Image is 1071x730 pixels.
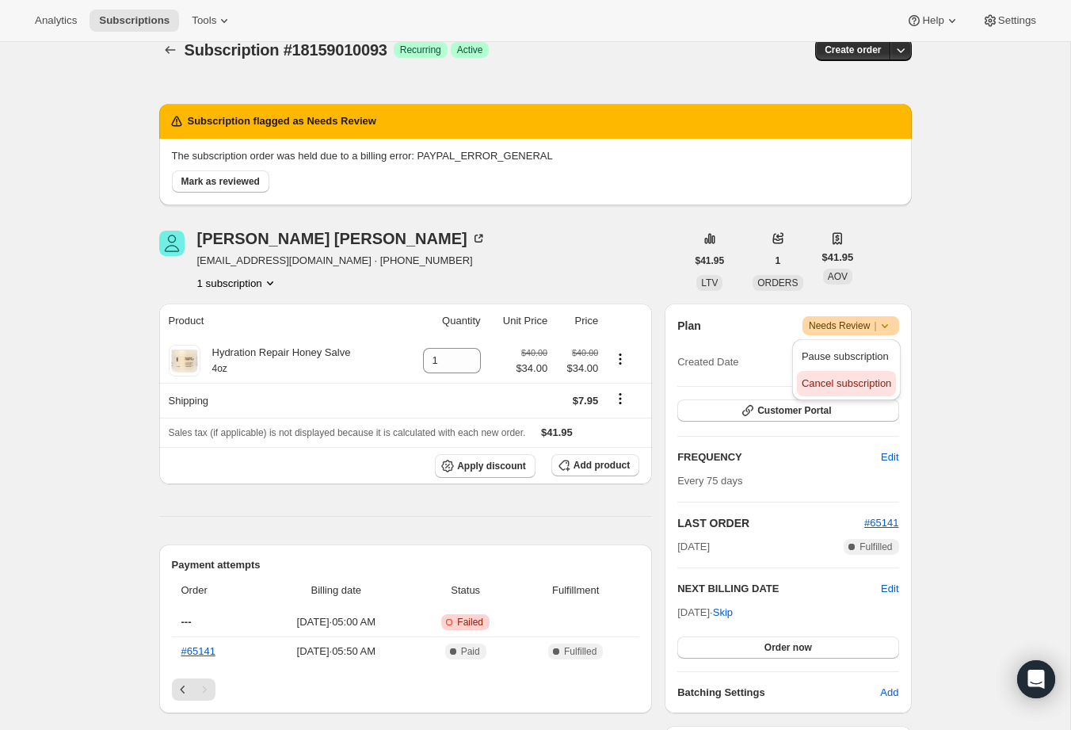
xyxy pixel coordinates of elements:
span: Status [419,583,512,598]
span: $41.95 [696,254,725,267]
button: Pause subscription [797,344,896,369]
button: Edit [871,445,908,470]
button: Customer Portal [677,399,898,422]
th: Unit Price [486,304,553,338]
p: The subscription order was held due to a billing error: PAYPAL_ERROR_GENERAL [172,148,899,164]
h2: Payment attempts [172,557,640,573]
span: [DATE] [677,539,710,555]
div: [PERSON_NAME] [PERSON_NAME] [197,231,486,247]
span: [DATE] · [677,606,733,618]
span: Add [880,685,898,701]
h2: Plan [677,318,701,334]
button: $41.95 [686,250,734,272]
button: Subscriptions [90,10,179,32]
button: Create order [815,39,890,61]
span: Help [922,14,943,27]
span: 1 [776,254,781,267]
span: $34.00 [557,361,598,376]
span: Mary Ellen Sawh [159,231,185,256]
div: Open Intercom Messenger [1017,660,1055,698]
span: Tools [192,14,216,27]
small: $40.00 [521,348,547,357]
span: Edit [881,449,898,465]
button: 1 [766,250,791,272]
button: Product actions [608,350,633,368]
button: Help [897,10,969,32]
button: Subscriptions [159,39,181,61]
nav: Pagination [172,678,640,701]
button: Add [871,680,908,705]
button: Skip [703,600,742,625]
span: $41.95 [541,426,573,438]
span: [DATE] · 05:00 AM [262,614,410,630]
span: Create order [825,44,881,56]
span: Mark as reviewed [181,175,260,188]
th: Product [159,304,402,338]
button: Cancel subscription [797,371,896,396]
h2: FREQUENCY [677,449,881,465]
div: Hydration Repair Honey Salve [200,345,351,376]
th: Quantity [402,304,485,338]
span: ORDERS [757,277,798,289]
button: Analytics [25,10,86,32]
a: #65141 [181,645,215,657]
span: Needs Review [809,318,893,334]
span: Cancel subscription [802,377,891,389]
button: Product actions [197,275,278,291]
span: Every 75 days [677,475,742,487]
button: Add product [551,454,639,476]
span: Active [457,44,483,56]
span: Recurring [400,44,441,56]
span: $7.95 [573,395,599,407]
button: #65141 [864,515,898,531]
button: Settings [973,10,1046,32]
button: Previous [172,678,194,701]
span: | [874,319,876,332]
th: Shipping [159,383,402,418]
button: Tools [182,10,242,32]
span: Billing date [262,583,410,598]
h2: NEXT BILLING DATE [677,581,881,597]
span: Customer Portal [757,404,831,417]
span: Fulfilled [564,645,596,658]
span: LTV [701,277,718,289]
span: Skip [713,605,733,621]
th: Order [172,573,258,608]
h6: Batching Settings [677,685,880,701]
span: $34.00 [516,361,547,376]
span: Settings [998,14,1036,27]
span: Paid [461,645,480,658]
span: AOV [828,271,848,282]
span: Order now [764,641,812,654]
span: Created Date [677,354,738,370]
img: product img [169,345,200,376]
span: Fulfillment [521,583,630,598]
button: Edit [881,581,898,597]
span: Fulfilled [859,541,892,553]
span: $41.95 [822,250,854,266]
span: Sales tax (if applicable) is not displayed because it is calculated with each new order. [169,427,526,438]
span: Add product [574,459,630,472]
a: #65141 [864,517,898,529]
span: Subscriptions [99,14,170,27]
span: Analytics [35,14,77,27]
span: Apply discount [457,460,526,472]
button: Mark as reviewed [172,170,269,193]
button: Apply discount [435,454,535,478]
span: [EMAIL_ADDRESS][DOMAIN_NAME] · [PHONE_NUMBER] [197,253,486,269]
small: 4oz [212,363,227,374]
span: Failed [457,616,483,629]
button: Order now [677,636,898,659]
h2: LAST ORDER [677,515,864,531]
h2: Subscription flagged as Needs Review [188,113,376,129]
span: --- [181,616,192,628]
span: Subscription #18159010093 [185,41,387,59]
span: [DATE] · 05:50 AM [262,644,410,659]
small: $40.00 [572,348,598,357]
span: Pause subscription [802,350,889,362]
button: Shipping actions [608,390,633,407]
th: Price [552,304,603,338]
